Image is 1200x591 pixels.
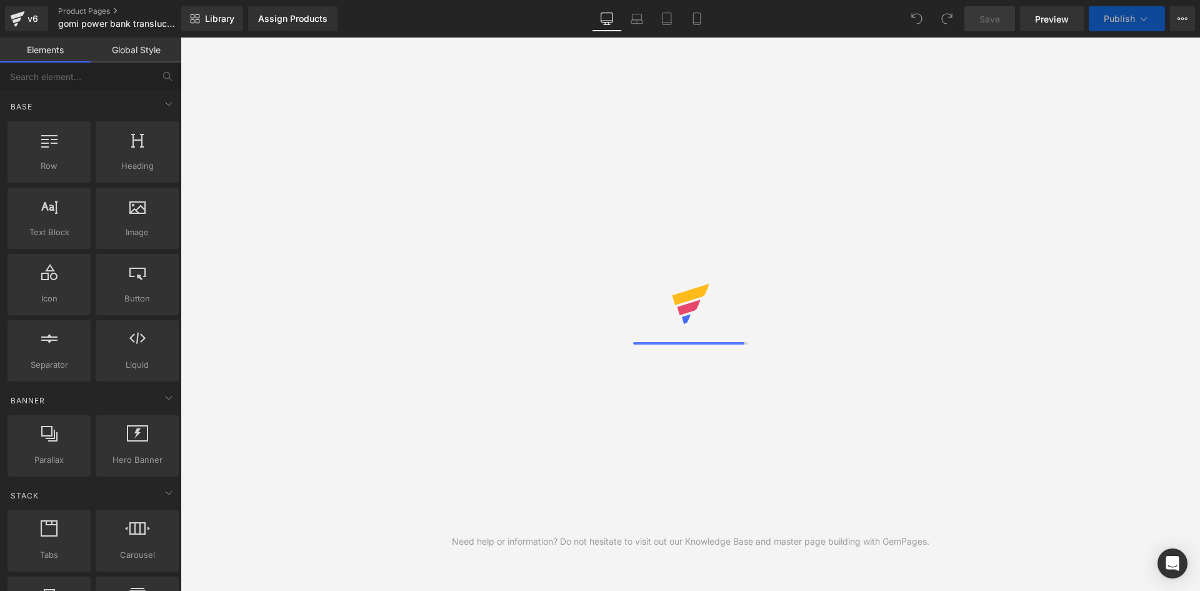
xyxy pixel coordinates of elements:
button: Publish [1089,6,1165,31]
span: Publish [1104,14,1135,24]
span: Banner [9,395,46,407]
span: Save [979,13,1000,26]
button: Redo [934,6,959,31]
span: Row [11,159,87,173]
span: Carousel [99,548,175,562]
span: Base [9,101,34,113]
a: Desktop [592,6,622,31]
div: Need help or information? Do not hesitate to visit out our Knowledge Base and master page buildin... [452,535,929,548]
a: Mobile [682,6,712,31]
div: v6 [25,11,41,27]
span: Liquid [99,358,175,371]
a: Global Style [91,38,181,63]
span: Heading [99,159,175,173]
span: Image [99,226,175,239]
span: Separator [11,358,87,371]
span: Library [205,13,234,24]
button: More [1170,6,1195,31]
a: v6 [5,6,48,31]
a: Tablet [652,6,682,31]
a: Laptop [622,6,652,31]
a: Preview [1020,6,1084,31]
span: Button [99,292,175,305]
span: Stack [9,490,40,502]
a: New Library [181,6,243,31]
span: gomi power bank translucent SINGLE product page - [DATE] v2 [58,19,178,29]
a: Product Pages [58,6,202,16]
span: Hero Banner [99,453,175,467]
span: Preview [1035,13,1069,26]
span: Parallax [11,453,87,467]
div: Open Intercom Messenger [1157,548,1187,578]
span: Text Block [11,226,87,239]
div: Assign Products [258,14,327,24]
button: Undo [904,6,929,31]
span: Tabs [11,548,87,562]
span: Icon [11,292,87,305]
